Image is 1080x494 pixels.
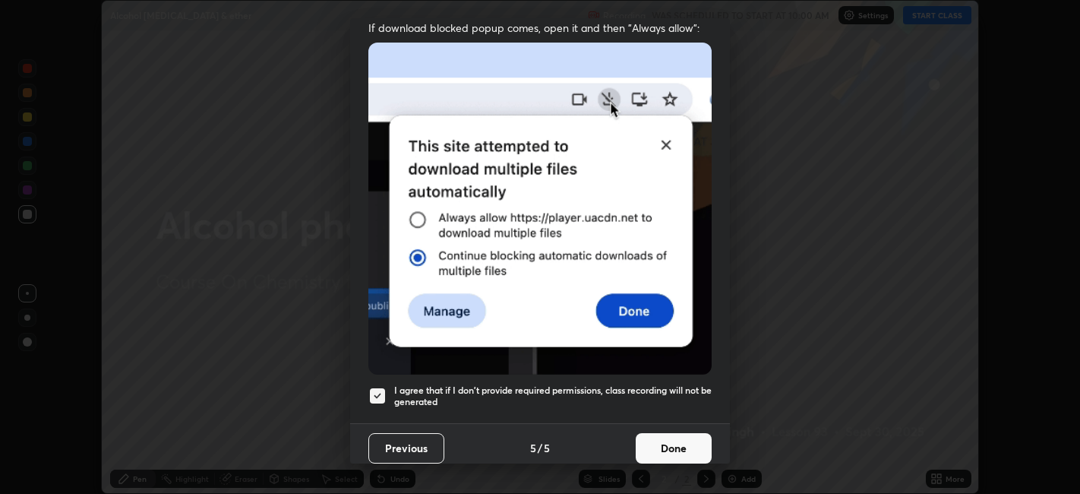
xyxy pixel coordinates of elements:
button: Previous [368,433,444,464]
img: downloads-permission-blocked.gif [368,43,712,375]
h4: 5 [530,440,536,456]
h5: I agree that if I don't provide required permissions, class recording will not be generated [394,385,712,408]
button: Done [636,433,712,464]
h4: 5 [544,440,550,456]
span: If download blocked popup comes, open it and then "Always allow": [368,21,712,35]
h4: / [538,440,542,456]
